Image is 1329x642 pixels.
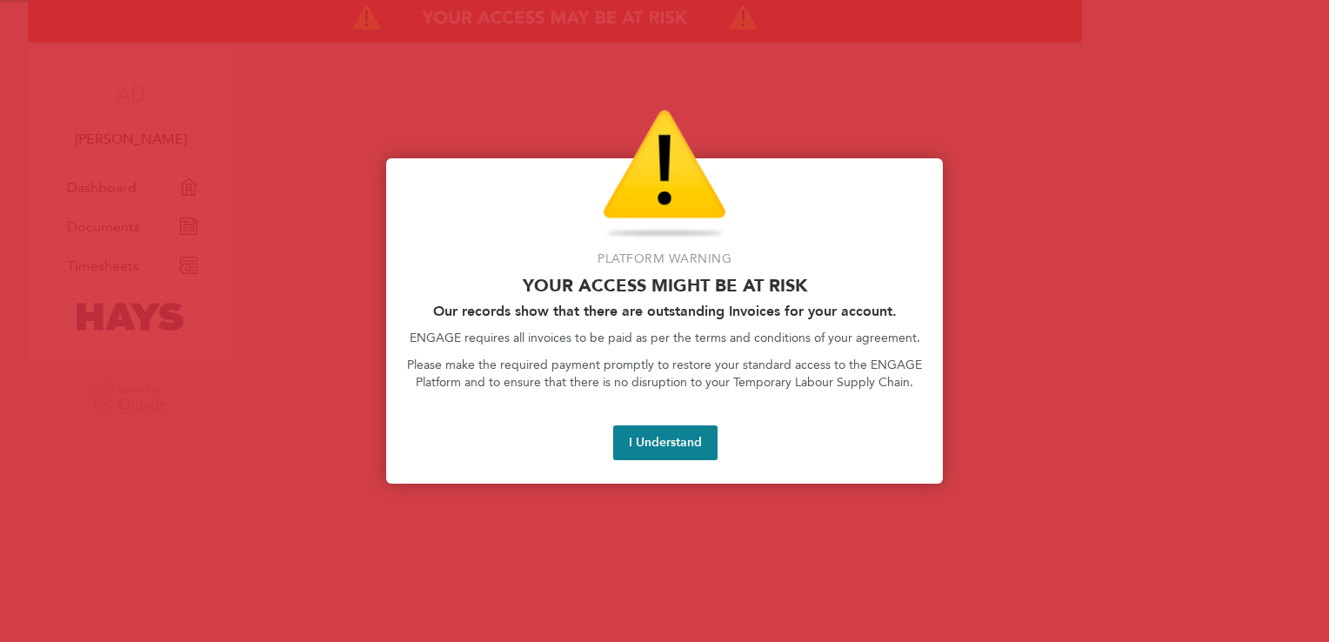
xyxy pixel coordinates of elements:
[386,158,943,484] div: Access At Risk
[407,251,922,268] p: Platform Warning
[613,425,718,460] button: I Understand
[407,303,922,319] h2: Our records show that there are outstanding Invoices for your account.
[603,110,726,240] img: Warning Icon
[407,330,922,347] p: ENGAGE requires all invoices to be paid as per the terms and conditions of your agreement.
[407,275,922,296] p: Your access might be at risk
[407,357,922,391] p: Please make the required payment promptly to restore your standard access to the ENGAGE Platform ...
